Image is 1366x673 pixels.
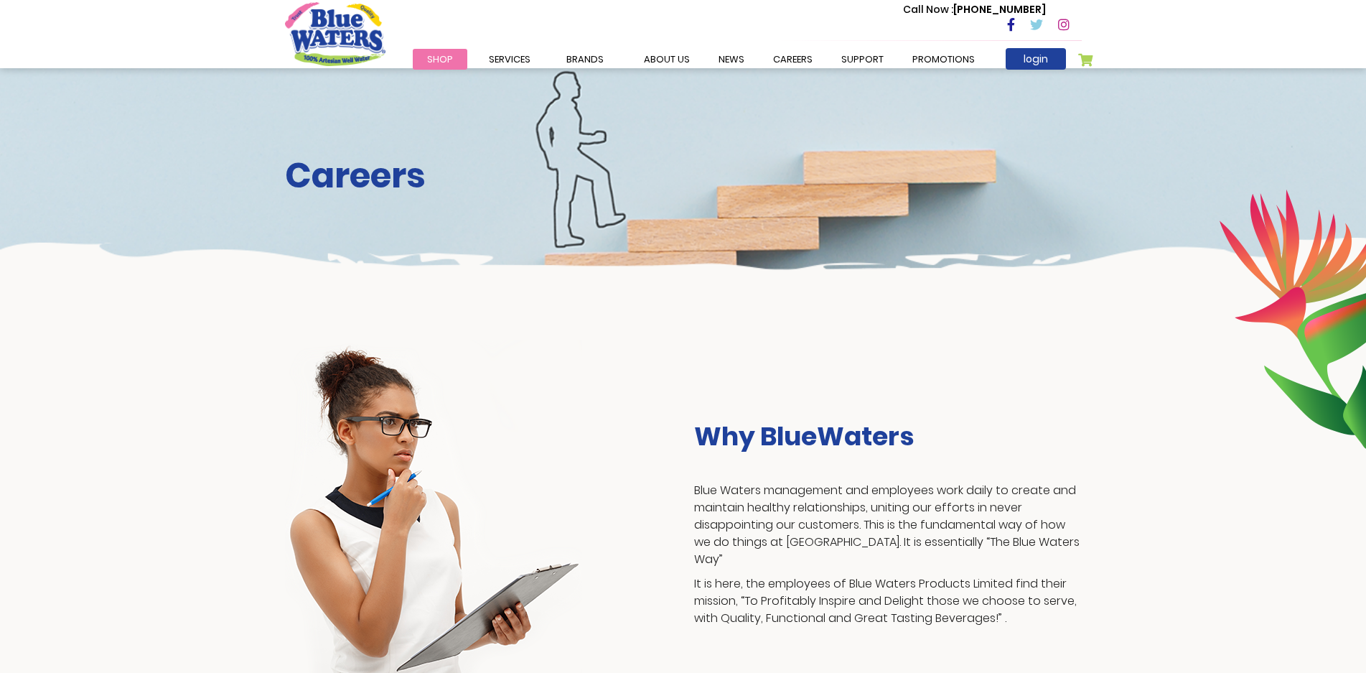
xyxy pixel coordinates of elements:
a: News [704,49,759,70]
a: careers [759,49,827,70]
a: Services [474,49,545,70]
a: support [827,49,898,70]
span: Shop [427,52,453,66]
a: Brands [552,49,618,70]
a: about us [630,49,704,70]
a: Promotions [898,49,989,70]
a: login [1006,48,1066,70]
h3: Why BlueWaters [694,421,1082,452]
p: [PHONE_NUMBER] [903,2,1046,17]
span: Call Now : [903,2,953,17]
a: Shop [413,49,467,70]
p: Blue Waters management and employees work daily to create and maintain healthy relationships, uni... [694,482,1082,568]
span: Services [489,52,530,66]
span: Brands [566,52,604,66]
img: career-intro-leaves.png [1219,189,1366,449]
p: It is here, the employees of Blue Waters Products Limited find their mission, “To Profitably Insp... [694,575,1082,627]
a: store logo [285,2,385,65]
h2: Careers [285,155,1082,197]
